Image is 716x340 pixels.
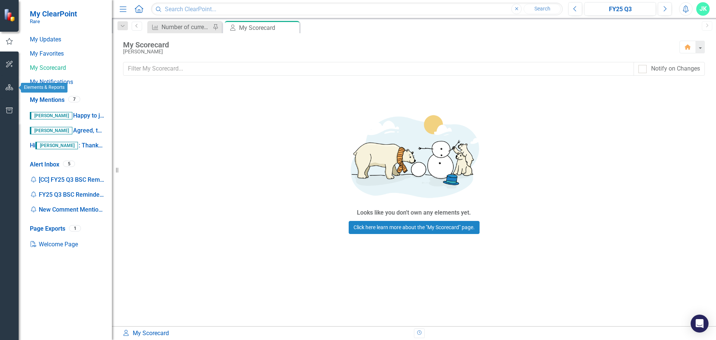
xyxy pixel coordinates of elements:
a: My Scorecard [30,64,104,72]
div: Elements & Reports [21,83,67,93]
img: Getting started [302,105,526,207]
a: Alert Inbox [30,160,59,169]
a: My Favorites [30,50,104,58]
span: [PERSON_NAME] [30,127,72,134]
div: 5 [63,160,75,167]
span: Happy to jump on a call to clarify and restructure as needed - can you put some time on the calen... [30,112,424,119]
span: Agreed, that modification makes sense to me. Updating now! [30,127,236,134]
div: FY25 Q3 [587,5,653,14]
span: Search [534,6,550,12]
input: Search ClearPoint... [151,3,563,16]
a: Number of current FY new donors with total secured awards in excess of $50k [149,22,211,32]
a: Page Exports [30,225,65,233]
div: My Scorecard [122,329,408,338]
div: Number of current FY new donors with total secured awards in excess of $50k [161,22,211,32]
div: Open Intercom Messenger [691,315,709,333]
div: Looks like you don't own any elements yet. [357,209,471,217]
div: 7 [68,96,80,102]
span: [PERSON_NAME] [30,112,72,119]
span: My ClearPoint [30,9,77,18]
a: My Updates [30,35,104,44]
button: FY25 Q3 [584,2,656,16]
div: [CC] FY25 Q3 BSC Reminder - Due *[DATE]* [30,172,104,187]
img: ClearPoint Strategy [4,9,17,22]
button: Search [524,4,561,14]
div: My Scorecard [123,41,672,49]
input: Filter My Scorecard... [123,62,634,76]
div: [PERSON_NAME] [123,49,672,54]
a: My Mentions [30,96,65,105]
a: My Notifications [30,78,104,87]
div: Notify on Changes [651,65,700,73]
div: New Comment Mention: Revenue for Sustainable Growth [30,202,104,217]
div: My Scorecard [239,23,298,32]
small: Rare [30,18,77,24]
div: FY25 Q3 BSC Reminder - Due *[DATE]* [30,187,104,202]
button: JK [696,2,710,16]
a: Click here learn more about the "My Scorecard" page. [349,221,480,234]
a: Welcome Page [30,237,104,252]
div: 1 [69,225,81,231]
span: [PERSON_NAME] [35,142,78,149]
